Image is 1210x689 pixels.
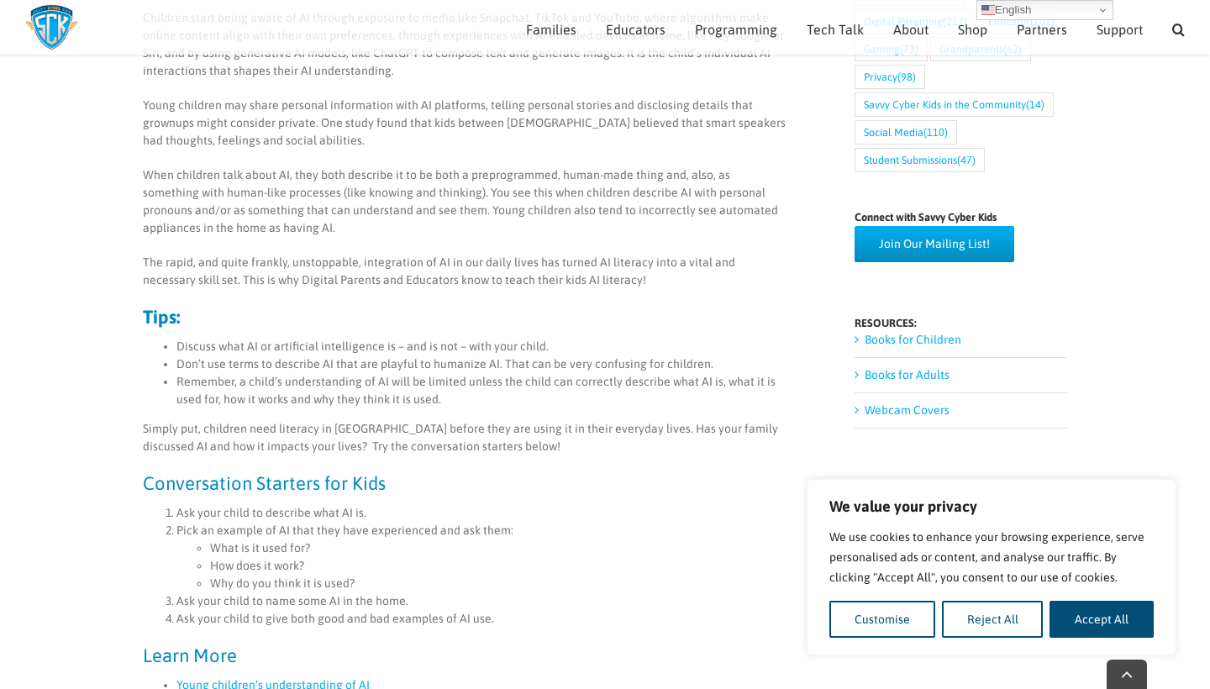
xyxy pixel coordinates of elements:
[695,23,777,36] span: Programming
[25,4,78,50] img: Savvy Cyber Kids Logo
[143,97,787,150] p: Young children may share personal information with AI platforms, telling personal stories and dis...
[176,522,787,592] li: Pick an example of AI that they have experienced and ask them:
[855,92,1054,117] a: Savvy Cyber Kids in the Community (14 items)
[829,497,1154,517] p: We value your privacy
[1050,601,1154,638] button: Accept All
[176,504,787,522] li: Ask your child to describe what AI is.
[855,120,957,145] a: Social Media (110 items)
[855,148,985,172] a: Student Submissions (47 items)
[176,373,787,408] li: Remember, a child’s understanding of AI will be limited unless the child can correctly describe w...
[176,338,787,355] li: Discuss what AI or artificial intelligence is – and is not – with your child.
[143,420,787,455] p: Simply put, children need literacy in [GEOGRAPHIC_DATA] before they are using it in their everyda...
[893,23,929,36] span: About
[865,403,950,417] a: Webcam Covers
[942,601,1044,638] button: Reject All
[143,254,787,289] p: The rapid, and quite frankly, unstoppable, integration of AI in our daily lives has turned AI lit...
[1026,93,1044,116] span: (14)
[829,527,1154,587] p: We use cookies to enhance your browsing experience, serve personalised ads or content, and analys...
[606,23,665,36] span: Educators
[829,601,935,638] button: Customise
[143,474,787,492] h3: Conversation Starters for Kids
[143,166,787,237] p: When children talk about AI, they both describe it to be both a preprogrammed, human-made thing a...
[143,306,180,328] strong: Tips:
[923,121,948,144] span: (110)
[143,646,787,665] h3: Learn More
[807,23,864,36] span: Tech Talk
[865,368,950,381] a: Books for Adults
[855,226,1014,262] a: Join Our Mailing List!
[210,539,787,557] li: What is it used for?
[176,592,787,610] li: Ask your child to name some AI in the home.
[865,333,961,346] a: Books for Children
[981,3,995,17] img: en
[210,557,787,575] li: How does it work?
[879,237,990,251] span: Join Our Mailing List!
[1097,23,1143,36] span: Support
[855,65,925,89] a: Privacy (98 items)
[897,66,916,88] span: (98)
[176,610,787,628] li: Ask your child to give both good and bad examples of AI use.
[957,149,976,171] span: (47)
[176,355,787,373] li: Don’t use terms to describe AI that are playful to humanize AI. That can be very confusing for ch...
[210,575,787,592] li: Why do you think it is used?
[526,23,576,36] span: Families
[855,318,1067,329] h4: RESOURCES:
[855,212,1067,223] h4: Connect with Savvy Cyber Kids
[958,23,987,36] span: Shop
[1017,23,1067,36] span: Partners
